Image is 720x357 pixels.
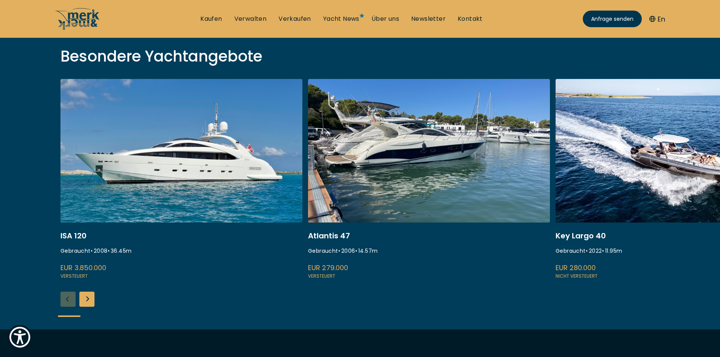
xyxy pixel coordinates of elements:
a: Yacht News [323,15,359,23]
span: Anfrage senden [591,15,633,23]
a: Kaufen [200,15,222,23]
a: Über uns [372,15,399,23]
a: Verkaufen [279,15,311,23]
button: Show Accessibility Preferences [8,325,32,349]
div: Next slide [79,292,94,307]
a: Newsletter [411,15,446,23]
a: Kontakt [458,15,483,23]
button: En [649,14,665,24]
a: Verwalten [234,15,267,23]
a: Anfrage senden [583,11,642,27]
